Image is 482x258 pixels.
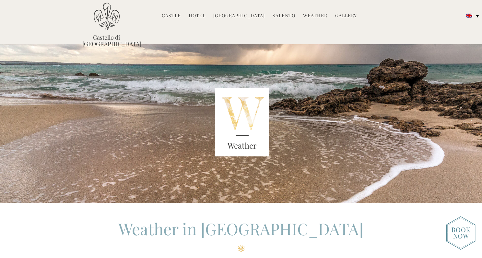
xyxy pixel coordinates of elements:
[335,12,357,20] a: Gallery
[82,34,131,47] a: Castello di [GEOGRAPHIC_DATA]
[162,12,181,20] a: Castle
[189,12,206,20] a: Hotel
[213,12,265,20] a: [GEOGRAPHIC_DATA]
[82,218,400,252] h2: Weather in [GEOGRAPHIC_DATA]
[215,140,269,152] h3: Weather
[273,12,295,20] a: Salento
[215,88,269,156] img: Unknown-2.png
[446,216,476,250] img: new-booknow.png
[466,14,472,18] img: English
[94,3,120,30] img: Castello di Ugento
[303,12,327,20] a: Weather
